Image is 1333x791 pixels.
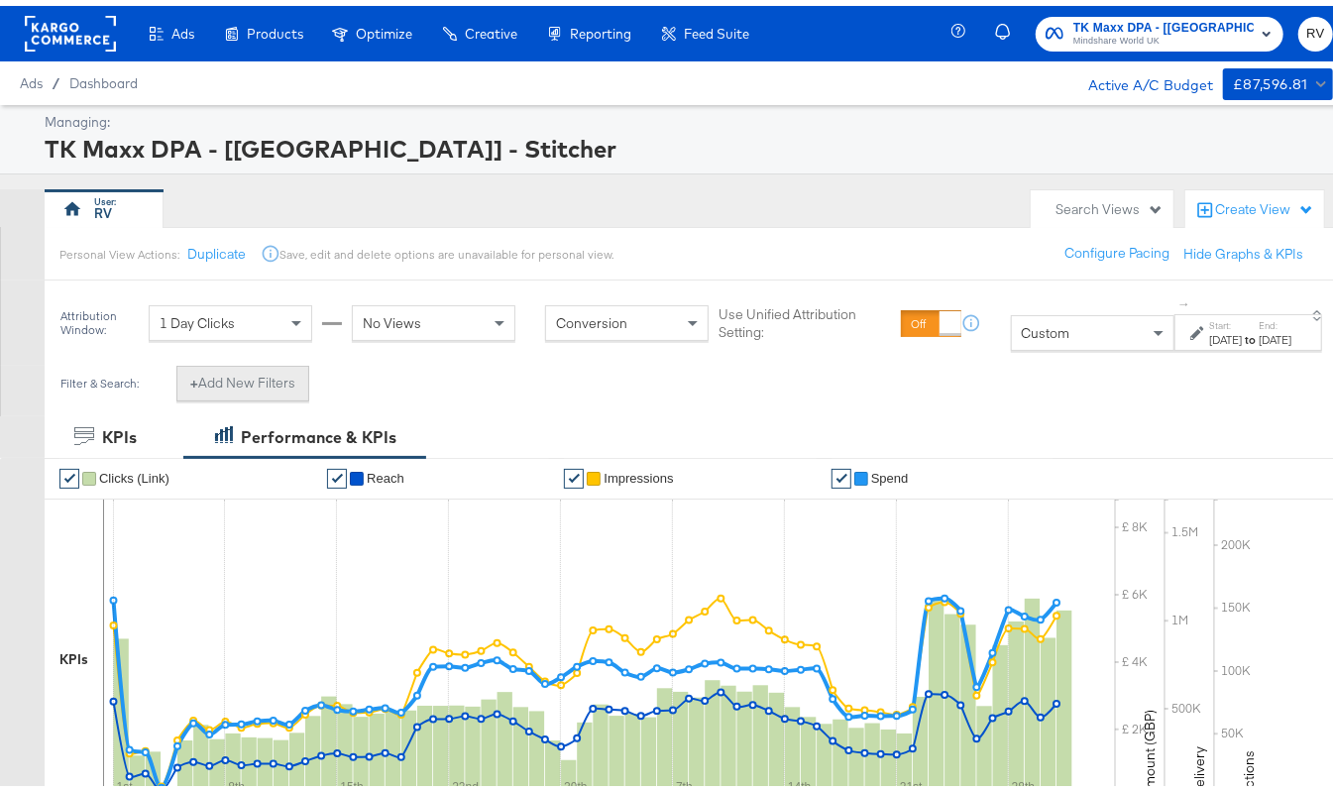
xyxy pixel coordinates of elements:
[1176,295,1195,302] span: ↑
[719,299,893,336] label: Use Unified Attribution Setting:
[1209,313,1242,326] label: Start:
[363,308,421,326] span: No Views
[1259,326,1291,342] div: [DATE]
[356,20,412,36] span: Optimize
[1298,11,1333,46] button: RV
[604,465,673,480] span: Impressions
[1259,313,1291,326] label: End:
[59,463,79,483] a: ✔
[570,20,631,36] span: Reporting
[20,69,43,85] span: Ads
[871,465,909,480] span: Spend
[280,241,614,257] div: Save, edit and delete options are unavailable for personal view.
[1051,230,1183,266] button: Configure Pacing
[190,368,198,387] strong: +
[1223,62,1333,94] button: £87,596.81
[43,69,69,85] span: /
[367,465,404,480] span: Reach
[59,371,140,385] div: Filter & Search:
[1233,66,1308,91] div: £87,596.81
[1067,62,1213,92] div: Active A/C Budget
[1073,12,1254,33] span: TK Maxx DPA - [[GEOGRAPHIC_DATA]] - Stitcher
[69,69,138,85] a: Dashboard
[556,308,627,326] span: Conversion
[176,360,309,395] button: +Add New Filters
[684,20,749,36] span: Feed Suite
[832,463,851,483] a: ✔
[1190,740,1208,791] text: Delivery
[45,107,1328,126] div: Managing:
[45,126,1328,160] div: TK Maxx DPA - [[GEOGRAPHIC_DATA]] - Stitcher
[59,644,88,663] div: KPIs
[564,463,584,483] a: ✔
[160,308,235,326] span: 1 Day Clicks
[99,465,169,480] span: Clicks (Link)
[171,20,194,36] span: Ads
[1036,11,1283,46] button: TK Maxx DPA - [[GEOGRAPHIC_DATA]] - StitcherMindshare World UK
[241,420,396,443] div: Performance & KPIs
[1209,326,1242,342] div: [DATE]
[465,20,517,36] span: Creative
[247,20,303,36] span: Products
[327,463,347,483] a: ✔
[95,198,113,217] div: RV
[1022,318,1070,336] span: Custom
[1240,744,1258,791] text: Actions
[187,239,246,258] button: Duplicate
[1306,17,1325,40] span: RV
[1073,28,1254,44] span: Mindshare World UK
[1055,194,1164,213] div: Search Views
[59,303,139,331] div: Attribution Window:
[1215,194,1314,214] div: Create View
[1242,326,1259,341] strong: to
[59,241,179,257] div: Personal View Actions:
[1141,704,1159,791] text: Amount (GBP)
[102,420,137,443] div: KPIs
[1183,239,1303,258] button: Hide Graphs & KPIs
